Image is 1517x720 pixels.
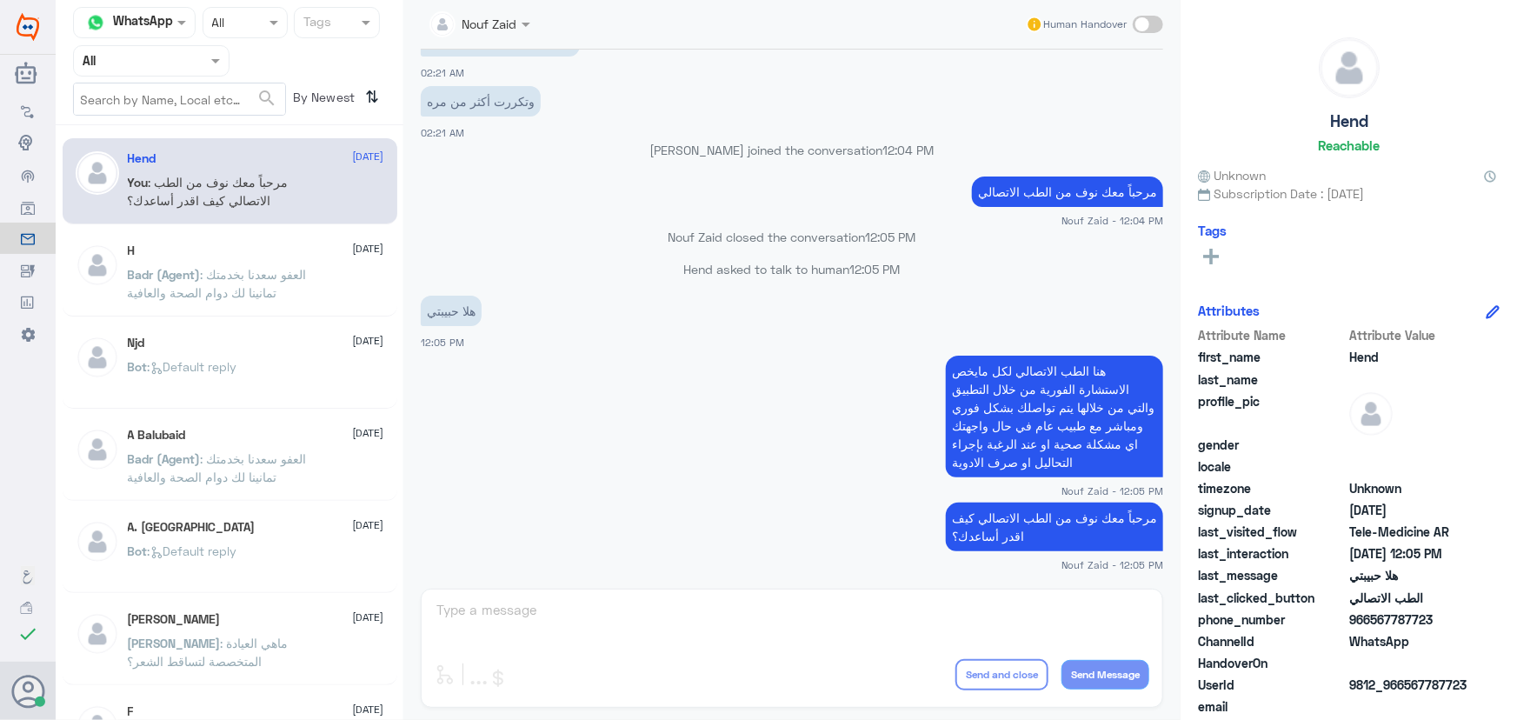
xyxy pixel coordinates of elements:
[1349,523,1475,541] span: Tele-Medicine AR
[353,517,384,533] span: [DATE]
[421,228,1163,246] p: Nouf Zaid closed the conversation
[256,84,277,113] button: search
[17,13,39,41] img: Widebot Logo
[1198,589,1346,607] span: last_clicked_button
[1198,654,1346,672] span: HandoverOn
[76,151,119,195] img: defaultAdmin.png
[353,425,384,441] span: [DATE]
[1349,632,1475,650] span: 2
[353,241,384,257] span: [DATE]
[76,612,119,656] img: defaultAdmin.png
[850,262,901,277] span: 12:05 PM
[421,141,1163,159] p: [PERSON_NAME] joined the conversation
[1349,436,1475,454] span: null
[286,83,359,117] span: By Newest
[1061,660,1149,690] button: Send Message
[76,243,119,287] img: defaultAdmin.png
[17,623,38,644] i: check
[256,88,277,109] span: search
[1349,566,1475,584] span: هلا حبيبتي
[1198,610,1346,629] span: phone_number
[128,704,134,719] h5: F
[128,636,221,650] span: [PERSON_NAME]
[955,659,1048,690] button: Send and close
[1198,566,1346,584] span: last_message
[1198,632,1346,650] span: ChannelId
[1198,370,1346,389] span: last_name
[128,267,201,282] span: Badr (Agent)
[128,451,201,466] span: Badr (Agent)
[866,230,916,244] span: 12:05 PM
[128,336,145,350] h5: Njd
[421,127,464,138] span: 02:21 AM
[1349,348,1475,366] span: Hend
[1198,457,1346,476] span: locale
[1349,392,1393,436] img: defaultAdmin.png
[1349,457,1475,476] span: null
[1043,17,1127,32] span: Human Handover
[128,243,136,258] h5: H
[946,356,1163,477] p: 1/9/2025, 12:05 PM
[1349,589,1475,607] span: الطب الاتصالي
[421,337,464,348] span: 12:05 PM
[128,520,256,535] h5: A. Turki
[1061,213,1163,228] span: Nouf Zaid - 12:04 PM
[1198,326,1346,344] span: Attribute Name
[1198,303,1260,318] h6: Attributes
[1349,544,1475,563] span: 2025-09-01T09:05:01.877Z
[1198,436,1346,454] span: gender
[353,610,384,625] span: [DATE]
[1349,610,1475,629] span: 966567787723
[1198,392,1346,432] span: profile_pic
[883,143,935,157] span: 12:04 PM
[1349,479,1475,497] span: Unknown
[946,503,1163,551] p: 1/9/2025, 12:05 PM
[1349,654,1475,672] span: null
[128,175,149,190] span: You
[128,267,307,300] span: : العفو سعدنا بخدمتك تمانينا لك دوام الصحة والعافية
[1349,676,1475,694] span: 9812_966567787723
[353,149,384,164] span: [DATE]
[366,83,380,111] i: ⇅
[1198,523,1346,541] span: last_visited_flow
[421,67,464,78] span: 02:21 AM
[1198,501,1346,519] span: signup_date
[1198,676,1346,694] span: UserId
[74,83,285,115] input: Search by Name, Local etc…
[128,359,148,374] span: Bot
[128,151,156,166] h5: Hend
[83,10,109,36] img: whatsapp.png
[1320,38,1379,97] img: defaultAdmin.png
[128,543,148,558] span: Bot
[1061,557,1163,572] span: Nouf Zaid - 12:05 PM
[421,86,541,117] p: 1/9/2025, 2:21 AM
[1198,348,1346,366] span: first_name
[76,520,119,563] img: defaultAdmin.png
[11,675,44,708] button: Avatar
[353,333,384,349] span: [DATE]
[353,702,384,717] span: [DATE]
[1330,111,1368,131] h5: Hend
[1198,223,1227,238] h6: Tags
[128,175,289,208] span: : مرحباً معك نوف من الطب الاتصالي كيف اقدر أساعدك؟
[1349,501,1475,519] span: 2025-08-31T23:12:47.603Z
[128,612,221,627] h5: عبدالرحمن بن عبدالله
[1349,697,1475,716] span: null
[76,428,119,471] img: defaultAdmin.png
[1198,184,1500,203] span: Subscription Date : [DATE]
[1198,166,1266,184] span: Unknown
[1198,479,1346,497] span: timezone
[301,12,331,35] div: Tags
[1198,544,1346,563] span: last_interaction
[1318,137,1380,153] h6: Reachable
[421,260,1163,278] p: Hend asked to talk to human
[421,296,482,326] p: 1/9/2025, 12:05 PM
[128,451,307,484] span: : العفو سعدنا بخدمتك تمانينا لك دوام الصحة والعافية
[972,177,1163,207] p: 1/9/2025, 12:04 PM
[1349,326,1475,344] span: Attribute Value
[128,428,186,443] h5: A Balubaid
[76,336,119,379] img: defaultAdmin.png
[148,359,237,374] span: : Default reply
[1061,483,1163,498] span: Nouf Zaid - 12:05 PM
[1198,697,1346,716] span: email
